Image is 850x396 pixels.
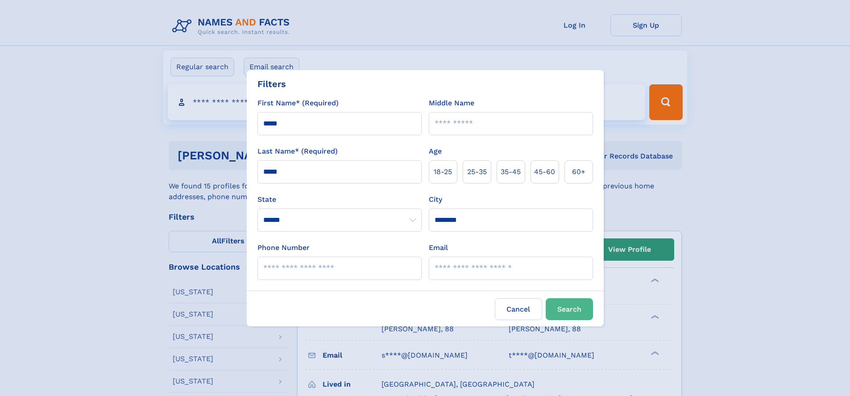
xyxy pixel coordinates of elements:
[257,146,338,157] label: Last Name* (Required)
[257,77,286,91] div: Filters
[434,167,452,177] span: 18‑25
[546,298,593,320] button: Search
[572,167,585,177] span: 60+
[257,98,339,108] label: First Name* (Required)
[501,167,521,177] span: 35‑45
[257,194,422,205] label: State
[429,146,442,157] label: Age
[467,167,487,177] span: 25‑35
[429,242,448,253] label: Email
[429,98,474,108] label: Middle Name
[534,167,555,177] span: 45‑60
[495,298,542,320] label: Cancel
[429,194,442,205] label: City
[257,242,310,253] label: Phone Number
